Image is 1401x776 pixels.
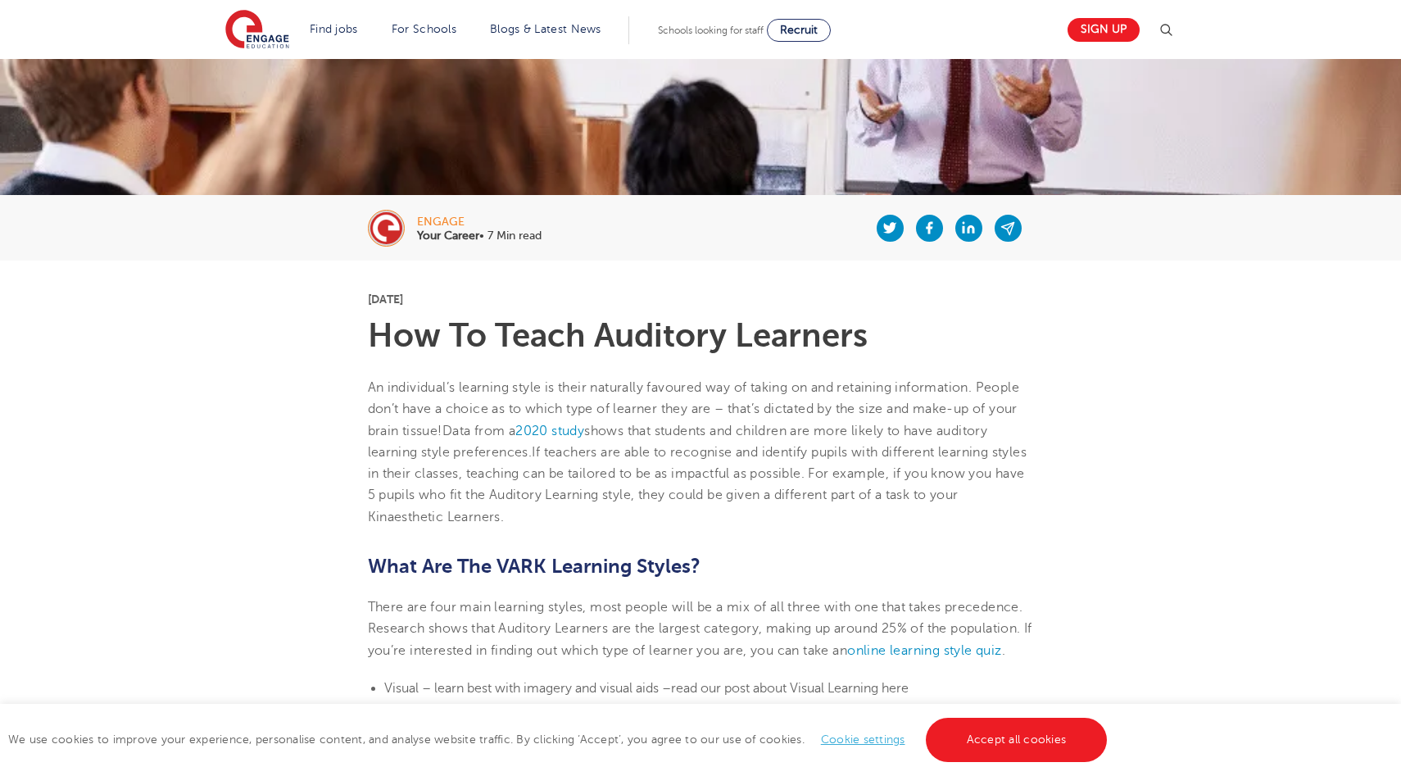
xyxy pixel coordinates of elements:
[658,25,764,36] span: Schools looking for staff
[368,380,1020,438] span: An individual’s learning style is their naturally favoured way of taking on and retaining informa...
[926,718,1108,762] a: Accept all cookies
[671,681,909,696] span: read our post about Visual Learning here
[417,229,479,242] b: Your Career
[442,424,515,438] span: Data from a
[225,10,289,51] img: Engage Education
[368,445,1027,524] span: If teachers are able to recognise and identify pupils with different learning styles in their cla...
[821,733,905,746] a: Cookie settings
[515,424,584,438] a: 2020 study
[368,320,1034,352] h1: How To Teach Auditory Learners
[310,23,358,35] a: Find jobs
[417,230,542,242] p: • 7 Min read
[767,19,831,42] a: Recruit
[490,23,601,35] a: Blogs & Latest News
[384,702,696,717] span: Kinesthetic – learn through movement and tactility –
[1068,18,1140,42] a: Sign up
[1002,643,1005,658] span: .
[8,733,1111,746] span: We use cookies to improve your experience, personalise content, and analyse website traffic. By c...
[780,24,818,36] span: Recruit
[847,643,1001,658] a: online learning style quiz
[392,23,456,35] a: For Schools
[368,424,988,460] span: shows that students and children are more likely to have auditory learning style preferences.
[384,681,671,696] span: Visual – learn best with imagery and visual aids –
[368,555,700,578] b: What Are The VARK Learning Styles?
[368,600,1032,658] span: There are four main learning styles, most people will be a mix of all three with one that takes p...
[696,702,965,717] a: read our post about Kinesthetic Learning here
[417,216,542,228] div: engage
[368,293,1034,305] p: [DATE]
